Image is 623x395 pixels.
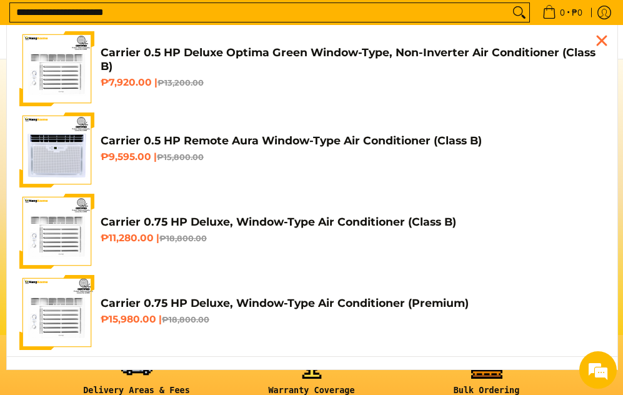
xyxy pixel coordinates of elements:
[19,194,94,269] img: carrier-.75hp-premium-wrac-full-view-mang-kosme
[72,118,172,244] span: We're online!
[19,112,94,187] img: Carrier 0.5 HP Remote Aura Window-Type Air Conditioner (Class B)
[19,275,94,350] img: Carrier 0.75 HP Deluxe, Window-Type Air Conditioner (Premium)
[592,31,611,50] div: Close pop up
[570,8,584,17] span: ₱0
[101,296,605,310] h4: Carrier 0.75 HP Deluxe, Window-Type Air Conditioner (Premium)
[157,152,204,162] del: ₱15,800.00
[6,262,238,306] textarea: Type your message and hit 'Enter'
[539,6,586,19] span: •
[19,31,605,106] a: Carrier 0.5 HP Deluxe Optima Green Window-Type, Non-Inverter Air Conditioner (Class B) Carrier 0....
[101,134,605,147] h4: Carrier 0.5 HP Remote Aura Window-Type Air Conditioner (Class B)
[101,313,605,326] h6: ₱15,980.00 |
[101,151,605,163] h6: ₱9,595.00 |
[162,314,209,324] del: ₱18,800.00
[19,194,605,269] a: carrier-.75hp-premium-wrac-full-view-mang-kosme Carrier 0.75 HP Deluxe, Window-Type Air Condition...
[19,112,605,187] a: Carrier 0.5 HP Remote Aura Window-Type Air Conditioner (Class B) Carrier 0.5 HP Remote Aura Windo...
[65,70,210,86] div: Chat with us now
[283,368,414,380] strong: "WINDOW CARRIER X POWER"
[159,233,207,243] del: ₱18,800.00
[101,232,605,244] h6: ₱11,280.00 |
[157,77,204,87] del: ₱13,200.00
[19,275,605,350] a: Carrier 0.75 HP Deluxe, Window-Type Air Conditioner (Premium) Carrier 0.75 HP Deluxe, Window-Type...
[101,76,605,89] h6: ₱7,920.00 |
[19,31,94,106] img: Carrier 0.5 HP Deluxe Optima Green Window-Type, Non-Inverter Air Conditioner (Class B)
[558,8,567,17] span: 0
[205,6,235,36] div: Minimize live chat window
[197,357,427,392] button: See all results for"WINDOW CARRIER X POWER"
[101,46,605,73] h4: Carrier 0.5 HP Deluxe Optima Green Window-Type, Non-Inverter Air Conditioner (Class B)
[101,215,605,229] h4: Carrier 0.75 HP Deluxe, Window-Type Air Conditioner (Class B)
[509,3,529,22] button: Search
